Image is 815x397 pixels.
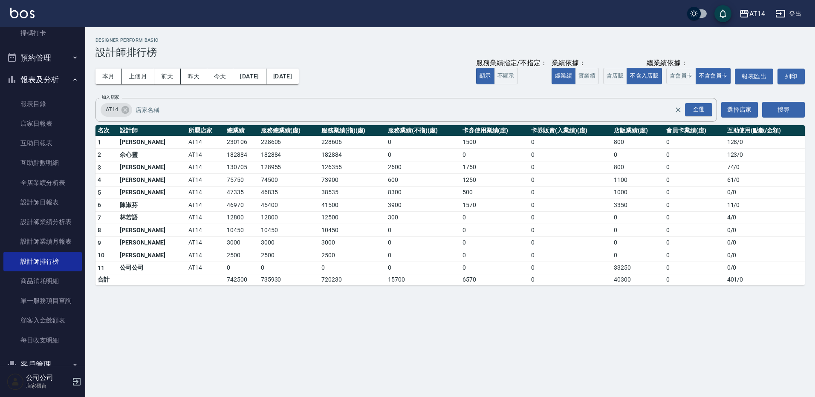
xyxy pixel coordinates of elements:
button: 不含會員卡 [696,68,731,84]
td: 10450 [225,224,258,237]
td: AT14 [186,249,225,262]
button: 含店販 [603,68,627,84]
th: 設計師 [118,125,186,136]
td: 800 [612,161,664,174]
td: 公司公司 [118,262,186,274]
td: 0 [664,274,725,285]
td: 0 [664,249,725,262]
td: [PERSON_NAME] [118,174,186,187]
a: 每日收支明細 [3,331,82,350]
td: 75750 [225,174,258,187]
td: 47335 [225,186,258,199]
a: 報表目錄 [3,94,82,114]
td: 11 / 0 [725,199,805,212]
button: 客戶管理 [3,354,82,376]
th: 會員卡業績(虛) [664,125,725,136]
a: 單一服務項目查詢 [3,291,82,311]
td: 130705 [225,161,258,174]
td: 0 [460,236,529,249]
td: 2600 [386,161,460,174]
td: 1100 [612,174,664,187]
td: 182884 [319,149,386,161]
span: 8 [98,227,101,233]
td: 0 [225,262,258,274]
td: 0 [664,224,725,237]
td: 0 [319,262,386,274]
td: 0 [664,211,725,224]
button: [DATE] [266,69,299,84]
span: 5 [98,189,101,196]
td: 0 [612,236,664,249]
td: 500 [460,186,529,199]
td: 126355 [319,161,386,174]
td: 3000 [225,236,258,249]
td: 0 [612,224,664,237]
td: 33250 [612,262,664,274]
td: 0 / 0 [725,186,805,199]
td: 46835 [259,186,319,199]
td: 0 / 0 [725,236,805,249]
td: 0 / 0 [725,224,805,237]
span: 6 [98,201,101,208]
th: 互助使用(點數/金額) [725,125,805,136]
td: 0 [664,174,725,187]
td: 3350 [612,199,664,212]
td: AT14 [186,211,225,224]
td: 林若語 [118,211,186,224]
td: [PERSON_NAME] [118,249,186,262]
td: [PERSON_NAME] [118,136,186,149]
td: [PERSON_NAME] [118,186,186,199]
td: 2500 [225,249,258,262]
td: 600 [386,174,460,187]
a: 店家日報表 [3,114,82,133]
td: 0 [460,262,529,274]
th: 卡券使用業績(虛) [460,125,529,136]
td: 0 [529,274,612,285]
td: 8300 [386,186,460,199]
button: 含會員卡 [666,68,696,84]
td: 0 [529,174,612,187]
span: 1 [98,139,101,146]
td: 陳淑芬 [118,199,186,212]
button: 昨天 [181,69,207,84]
h3: 設計師排行榜 [95,46,805,58]
td: 15700 [386,274,460,285]
span: 4 [98,176,101,183]
a: 設計師業績月報表 [3,232,82,251]
td: 合計 [95,274,118,285]
td: 0 [529,149,612,161]
td: 0 [460,249,529,262]
th: 服務業績(指)(虛) [319,125,386,136]
td: 12800 [259,211,319,224]
span: 11 [98,265,105,271]
td: 0 [386,249,460,262]
td: 1250 [460,174,529,187]
td: 0 [386,262,460,274]
div: 業績依據： [552,59,599,68]
td: 182884 [225,149,258,161]
input: 店家名稱 [133,102,689,117]
td: [PERSON_NAME] [118,236,186,249]
td: AT14 [186,174,225,187]
button: 報表及分析 [3,69,82,91]
td: 0 [612,149,664,161]
button: 搜尋 [762,102,805,118]
td: 10450 [259,224,319,237]
button: save [714,5,731,22]
td: 0 [612,249,664,262]
button: 前天 [154,69,181,84]
button: 不含入店販 [627,68,662,84]
td: 6570 [460,274,529,285]
td: 12800 [225,211,258,224]
div: 總業績依據： [603,59,731,68]
td: 1570 [460,199,529,212]
td: AT14 [186,224,225,237]
a: 掃碼打卡 [3,23,82,43]
button: 登出 [772,6,805,22]
a: 報表匯出 [735,69,773,84]
th: 所屬店家 [186,125,225,136]
td: 73900 [319,174,386,187]
td: AT14 [186,161,225,174]
label: 加入店家 [101,94,119,101]
th: 卡券販賣(入業績)(虛) [529,125,612,136]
